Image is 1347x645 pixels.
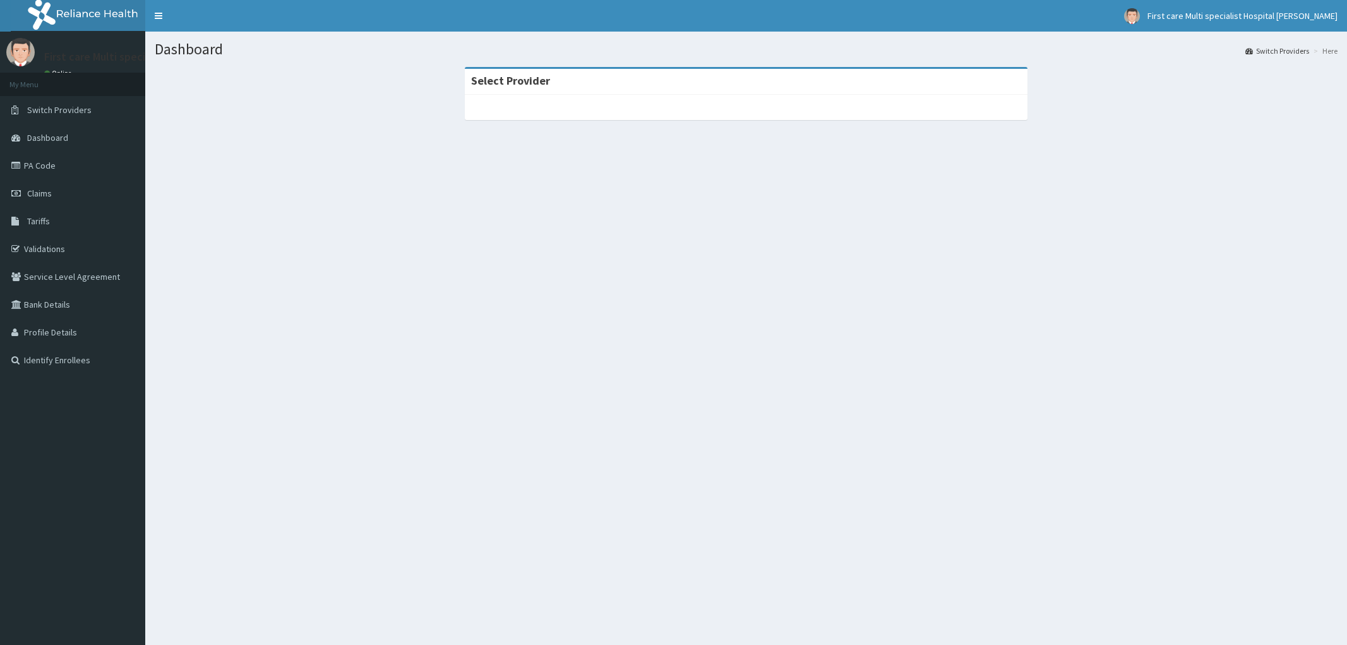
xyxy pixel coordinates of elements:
[27,132,68,143] span: Dashboard
[1147,10,1338,21] span: First care Multi specialist Hospital [PERSON_NAME]
[155,41,1338,57] h1: Dashboard
[44,69,75,78] a: Online
[471,73,550,88] strong: Select Provider
[1310,45,1338,56] li: Here
[27,215,50,227] span: Tariffs
[1124,8,1140,24] img: User Image
[6,38,35,66] img: User Image
[27,104,92,116] span: Switch Providers
[1245,45,1309,56] a: Switch Providers
[44,51,296,63] p: First care Multi specialist Hospital [PERSON_NAME]
[27,188,52,199] span: Claims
